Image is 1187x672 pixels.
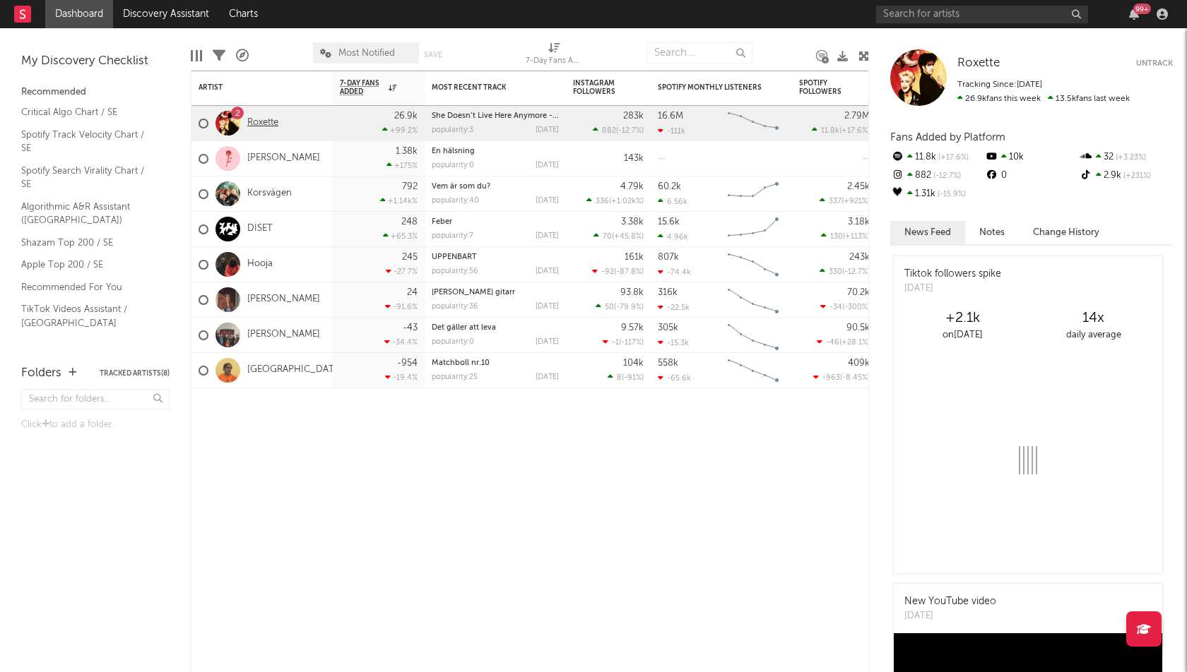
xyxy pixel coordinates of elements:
div: ( ) [603,337,644,347]
div: 4.79k [620,182,644,191]
svg: Chart title [721,106,785,141]
span: -12.7 % [844,268,868,276]
svg: Chart title [721,282,785,318]
div: 2.9k [1079,167,1173,185]
span: -92 [601,268,614,276]
div: ( ) [817,337,870,347]
span: Most Notified [338,49,395,58]
div: Tiktok followers spike [904,267,1001,282]
span: +231 % [1121,172,1151,180]
div: 24 [407,288,418,297]
a: She Doesn’t Live Here Anymore - T&A Demo [DATE] [432,112,620,120]
div: -19.4 % [385,373,418,382]
span: 7-Day Fans Added [340,79,385,96]
span: +1.02k % [611,198,642,205]
div: 243k [849,253,870,262]
div: Folders [21,365,61,382]
div: -74.4k [658,268,691,277]
a: Roxette [247,117,278,129]
div: 409k [848,359,870,368]
div: Det gäller att leva [432,324,559,332]
div: 0 [984,167,1078,185]
div: [DATE] [536,197,559,205]
div: Recommended [21,84,170,101]
span: -91 % [624,374,642,382]
a: Matchboll nr.10 [432,359,490,367]
div: 248 [401,217,418,227]
svg: Chart title [721,176,785,212]
div: [DATE] [536,232,559,240]
div: Vem är som du? [432,183,559,191]
div: Matchboll nr.10 [432,359,559,367]
div: 93.8k [620,288,644,297]
div: 161k [625,253,644,262]
a: Spotify Search Virality Chart / SE [21,163,155,192]
div: [DATE] [904,282,1001,296]
span: 882 [602,127,616,135]
div: 143k [624,154,644,163]
div: 11.8k [890,148,984,167]
span: 130 [830,233,843,241]
div: 14 x [1028,310,1159,327]
div: popularity: 0 [432,338,474,346]
span: +3.23 % [1114,154,1146,162]
button: Tracked Artists(8) [100,370,170,377]
a: En hälsning [432,148,475,155]
a: [PERSON_NAME] [247,152,320,164]
span: -34 [829,304,842,311]
div: 7-Day Fans Added (7-Day Fans Added) [526,53,582,70]
div: +175 % [386,161,418,170]
div: ( ) [820,267,870,276]
span: -46 [826,339,839,347]
div: Spotify Monthly Listeners [658,83,764,92]
a: Spotify Track Velocity Chart / SE [21,127,155,156]
div: -91.6 % [385,302,418,311]
div: 7-Day Fans Added (7-Day Fans Added) [526,35,582,76]
div: [DATE] [536,303,559,311]
span: +17.6 % [841,127,868,135]
div: [DATE] [536,338,559,346]
span: +921 % [844,198,868,205]
input: Search for folders... [21,389,170,409]
div: -27.7 % [386,267,418,276]
span: -963 [822,374,840,382]
input: Search... [646,42,752,64]
div: 882 [890,167,984,185]
input: Search for artists [876,6,1088,23]
div: ( ) [592,267,644,276]
span: -12.7 % [931,172,961,180]
a: UPPENBART [432,253,477,261]
div: 3.18k [848,217,870,227]
span: -300 % [844,304,868,311]
div: Henrys gitarr [432,289,559,296]
div: 305k [658,323,678,332]
a: TikTok Videos Assistant / [GEOGRAPHIC_DATA] [21,301,155,330]
div: ( ) [608,373,644,382]
svg: Chart title [721,353,785,388]
div: ( ) [821,232,870,241]
button: News Feed [890,221,965,244]
div: 60.2k [658,182,681,191]
div: 16.6M [658,112,683,121]
svg: Chart title [721,212,785,247]
div: Click to add a folder. [21,416,170,433]
button: Save [424,51,442,59]
div: ( ) [593,126,644,135]
a: [GEOGRAPHIC_DATA] [247,364,343,376]
div: A&R Pipeline [236,35,249,76]
div: 70.2k [847,288,870,297]
div: 15.6k [658,217,680,227]
div: daily average [1028,327,1159,344]
div: My Discovery Checklist [21,53,170,70]
div: Edit Columns [191,35,202,76]
span: +28.1 % [841,339,868,347]
a: DISET [247,223,273,235]
span: 11.8k [821,127,839,135]
div: +65.3 % [383,232,418,241]
div: popularity: 56 [432,268,478,275]
span: -79.9 % [616,304,642,311]
div: 90.5k [846,323,870,332]
svg: Chart title [721,318,785,353]
div: [DATE] [536,373,559,381]
div: Spotify Followers [799,79,849,96]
